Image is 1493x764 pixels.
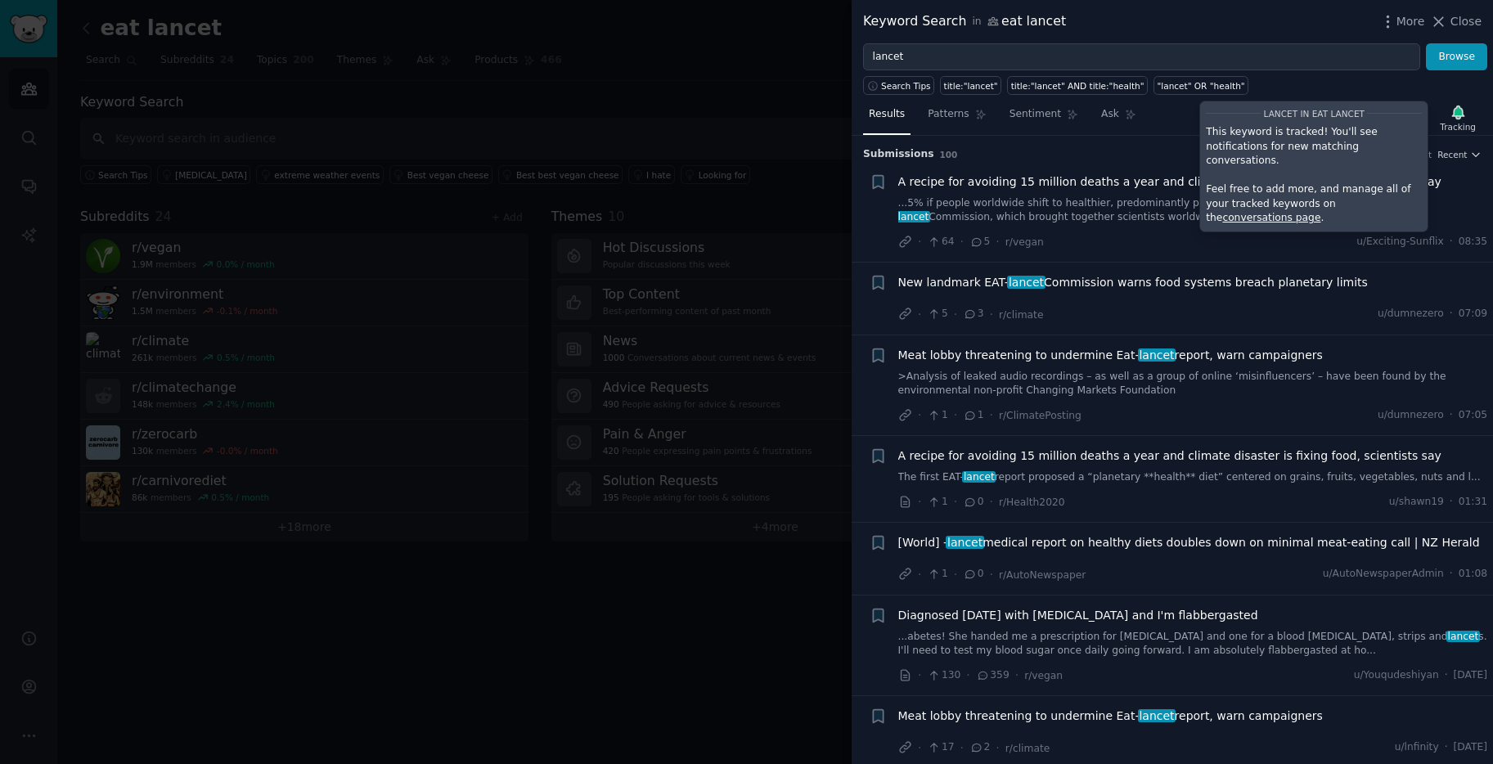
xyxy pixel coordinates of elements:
[960,739,964,757] span: ·
[1011,80,1144,92] div: title:"lancet" AND title:"health"
[966,667,969,684] span: ·
[1007,76,1148,95] a: title:"lancet" AND title:"health"
[898,370,1488,398] a: >Analysis of leaked audio recordings – as well as a group of online ‘misinfluencers’ – have been ...
[898,347,1323,364] a: Meat lobby threatening to undermine Eat-lancetreport, warn campaigners
[990,566,993,583] span: ·
[897,211,930,222] span: lancet
[1222,212,1320,223] a: conversations page
[1437,149,1467,160] span: Recent
[1354,668,1439,683] span: u/Youqudeshiyan
[1010,107,1061,122] span: Sentiment
[918,407,921,424] span: ·
[972,15,981,29] span: in
[898,447,1441,465] a: A recipe for avoiding 15 million deaths a year and climate disaster is fixing food, scientists say
[963,307,983,321] span: 3
[1426,43,1487,71] button: Browse
[1459,307,1487,321] span: 07:09
[963,567,983,582] span: 0
[918,667,921,684] span: ·
[918,739,921,757] span: ·
[1378,408,1444,423] span: u/dumnezero
[1434,101,1482,135] button: Tracking
[1459,235,1487,249] span: 08:35
[1454,668,1487,683] span: [DATE]
[1015,667,1019,684] span: ·
[1459,495,1487,510] span: 01:31
[1450,567,1453,582] span: ·
[898,708,1323,725] span: Meat lobby threatening to undermine Eat- report, warn campaigners
[1101,107,1119,122] span: Ask
[863,101,911,135] a: Results
[922,101,992,135] a: Patterns
[1005,743,1050,754] span: r/climate
[1024,670,1063,681] span: r/vegan
[990,306,993,323] span: ·
[954,407,957,424] span: ·
[898,274,1368,291] a: New landmark EAT-lancetCommission warns food systems breach planetary limits
[863,147,934,162] span: Submission s
[1005,236,1044,248] span: r/vegan
[898,534,1480,551] a: [World] -lancetmedical report on healthy diets doubles down on minimal meat-eating call | NZ Herald
[918,233,921,250] span: ·
[1095,101,1142,135] a: Ask
[1450,307,1453,321] span: ·
[990,493,993,510] span: ·
[996,233,999,250] span: ·
[1446,631,1480,642] span: lancet
[1396,13,1425,30] span: More
[1206,125,1422,169] p: This keyword is tracked! You'll see notifications for new matching conversations.
[954,566,957,583] span: ·
[996,739,999,757] span: ·
[898,708,1323,725] a: Meat lobby threatening to undermine Eat-lancetreport, warn campaigners
[898,534,1480,551] span: [World] - medical report on healthy diets doubles down on minimal meat-eating call | NZ Herald
[928,107,969,122] span: Patterns
[898,274,1368,291] span: New landmark EAT- Commission warns food systems breach planetary limits
[898,196,1488,225] a: ...5% if people worldwide shift to healthier, predominantly plant-based diets, according to the E...
[1459,408,1487,423] span: 07:05
[918,306,921,323] span: ·
[898,630,1488,658] a: ...abetes! She handed me a prescription for [MEDICAL_DATA] and one for a blood [MEDICAL_DATA], st...
[999,410,1082,421] span: r/ClimatePosting
[976,668,1010,683] span: 359
[1445,668,1448,683] span: ·
[954,306,957,323] span: ·
[863,11,1066,32] div: Keyword Search eat lancet
[1450,13,1482,30] span: Close
[940,76,1001,95] a: title:"lancet"
[898,607,1258,624] a: Diagnosed [DATE] with [MEDICAL_DATA] and I'm flabbergasted
[1440,121,1476,133] div: Tracking
[1395,740,1439,755] span: u/lnfinity
[1264,109,1365,119] span: lancet in eat lancet
[1007,276,1046,289] span: lancet
[1450,235,1453,249] span: ·
[927,307,947,321] span: 5
[927,235,954,249] span: 64
[1153,76,1248,95] a: "lancet" OR "health"
[946,536,984,549] span: lancet
[898,173,1441,191] a: A recipe for avoiding 15 million deaths a year and climate disaster is fixing food, scientists say
[1158,80,1245,92] div: "lancet" OR "health"
[881,80,931,92] span: Search Tips
[898,347,1323,364] span: Meat lobby threatening to undermine Eat- report, warn campaigners
[962,471,996,483] span: lancet
[1454,740,1487,755] span: [DATE]
[1450,495,1453,510] span: ·
[918,493,921,510] span: ·
[990,407,993,424] span: ·
[1138,709,1176,722] span: lancet
[927,408,947,423] span: 1
[927,567,947,582] span: 1
[927,495,947,510] span: 1
[999,309,1044,321] span: r/climate
[1450,408,1453,423] span: ·
[1445,740,1448,755] span: ·
[999,569,1086,581] span: r/AutoNewspaper
[969,235,990,249] span: 5
[1206,182,1422,226] p: Feel free to add more, and manage all of your tracked keywords on the .
[918,566,921,583] span: ·
[944,80,998,92] div: title:"lancet"
[1378,307,1444,321] span: u/dumnezero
